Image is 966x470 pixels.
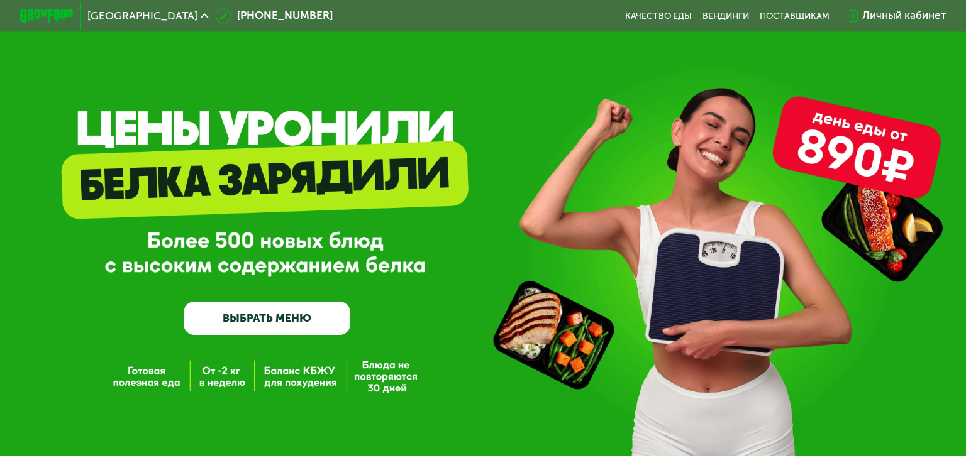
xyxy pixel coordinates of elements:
a: Вендинги [702,11,749,21]
a: Качество еды [625,11,692,21]
a: ВЫБРАТЬ МЕНЮ [184,302,351,335]
div: поставщикам [760,11,830,21]
div: Личный кабинет [862,8,946,24]
a: [PHONE_NUMBER] [215,8,332,24]
span: [GEOGRAPHIC_DATA] [87,11,197,21]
